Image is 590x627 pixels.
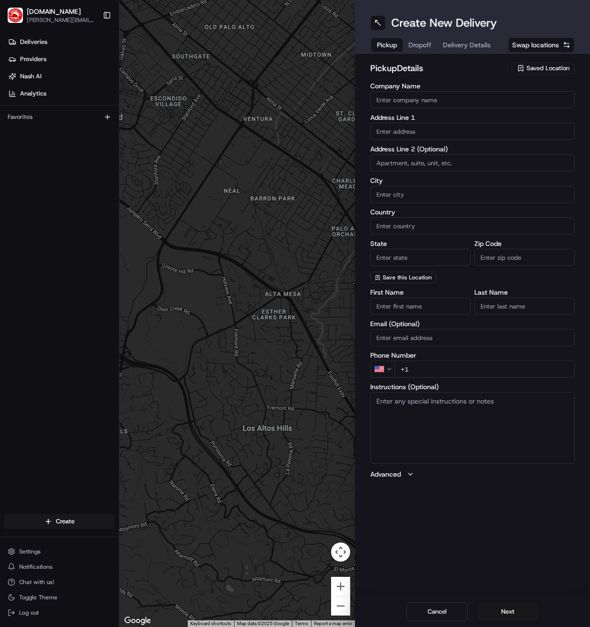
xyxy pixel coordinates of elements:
input: Enter zip code [474,249,575,266]
button: Zoom out [331,596,350,616]
span: Analytics [20,89,46,98]
img: 4281594248423_2fcf9dad9f2a874258b8_72.png [20,91,37,108]
input: Enter last name [474,298,575,315]
span: Notifications [19,563,53,571]
img: Google [122,615,153,627]
span: Pickup [377,40,397,50]
input: Enter email address [370,329,575,346]
button: Notifications [4,560,115,574]
span: [PERSON_NAME] [30,174,77,181]
label: Address Line 1 [370,114,575,121]
button: Create [4,514,115,529]
label: Email (Optional) [370,320,575,327]
a: Terms (opens in new tab) [295,621,308,626]
button: [PERSON_NAME][EMAIL_ADDRESS][PERSON_NAME][DOMAIN_NAME] [27,16,95,24]
img: Richard Lyman [10,165,25,180]
label: Instructions (Optional) [370,383,575,390]
input: Enter company name [370,91,575,108]
button: Start new chat [162,94,174,106]
label: Company Name [370,83,575,89]
img: 1736555255976-a54dd68f-1ca7-489b-9aae-adbdc363a1c4 [10,91,27,108]
button: Toggle Theme [4,591,115,604]
div: We're available if you need us! [43,101,131,108]
p: Welcome 👋 [10,38,174,53]
span: Nash AI [20,72,42,81]
a: Report a map error [314,621,352,626]
a: Open this area in Google Maps (opens a new window) [122,615,153,627]
label: First Name [370,289,471,296]
img: Waiter.com [8,8,23,23]
input: Enter first name [370,298,471,315]
span: Create [56,517,75,526]
button: Chat with us! [4,575,115,589]
a: 📗Knowledge Base [6,210,77,227]
a: Analytics [4,86,119,101]
button: [DOMAIN_NAME] [27,7,81,16]
input: Enter city [370,186,575,203]
img: Regen Pajulas [10,139,25,154]
a: Deliveries [4,34,119,50]
span: [DATE] [85,174,104,181]
div: Favorites [4,109,115,125]
button: Log out [4,606,115,619]
input: Enter phone number [395,361,575,378]
h1: Create New Delivery [391,15,497,31]
span: • [72,148,75,156]
span: • [79,174,83,181]
span: Dropoff [408,40,431,50]
button: Next [477,602,538,621]
span: Log out [19,609,39,616]
input: Clear [25,62,158,72]
label: Country [370,209,575,215]
button: Waiter.com[DOMAIN_NAME][PERSON_NAME][EMAIL_ADDRESS][PERSON_NAME][DOMAIN_NAME] [4,4,99,27]
span: Saved Location [526,64,569,73]
span: Knowledge Base [19,213,73,223]
span: Regen Pajulas [30,148,70,156]
button: Map camera controls [331,542,350,562]
button: Cancel [407,602,468,621]
img: 1736555255976-a54dd68f-1ca7-489b-9aae-adbdc363a1c4 [19,149,27,156]
button: Keyboard shortcuts [190,620,231,627]
span: [DATE] [77,148,97,156]
span: Deliveries [20,38,47,46]
a: Nash AI [4,69,119,84]
input: Apartment, suite, unit, etc. [370,154,575,171]
span: Swap locations [512,40,559,50]
button: Save this Location [370,272,436,283]
label: Address Line 2 (Optional) [370,146,575,152]
h2: pickup Details [370,62,506,75]
span: Map data ©2025 Google [237,621,289,626]
img: Nash [10,10,29,29]
label: Phone Number [370,352,575,359]
span: Delivery Details [443,40,491,50]
span: Toggle Theme [19,594,57,601]
label: Zip Code [474,240,575,247]
input: Enter country [370,217,575,234]
div: Start new chat [43,91,157,101]
input: Enter state [370,249,471,266]
a: Providers [4,52,119,67]
button: Swap locations [508,37,575,53]
span: Providers [20,55,46,64]
button: Advanced [370,469,575,479]
a: Powered byPylon [67,236,116,244]
button: Settings [4,545,115,558]
span: Settings [19,548,41,555]
label: Advanced [370,469,401,479]
div: Past conversations [10,124,64,132]
button: See all [148,122,174,134]
label: Last Name [474,289,575,296]
label: State [370,240,471,247]
label: City [370,177,575,184]
span: Chat with us! [19,578,54,586]
button: Saved Location [512,62,575,75]
a: 💻API Documentation [77,210,157,227]
div: 💻 [81,214,88,222]
span: API Documentation [90,213,153,223]
button: Zoom in [331,577,350,596]
div: 📗 [10,214,17,222]
span: Pylon [95,237,116,244]
input: Enter address [370,123,575,140]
